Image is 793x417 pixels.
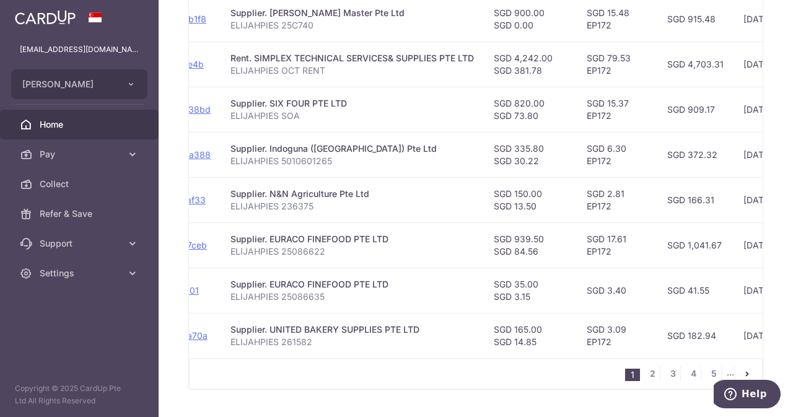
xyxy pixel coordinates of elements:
[15,10,76,25] img: CardUp
[230,19,474,32] p: ELIJAHPIES 25C740
[484,132,577,177] td: SGD 335.80 SGD 30.22
[714,380,781,411] iframe: Opens a widget where you can find more information
[40,208,121,220] span: Refer & Save
[645,366,660,381] a: 2
[230,155,474,167] p: ELIJAHPIES 5010601265
[706,366,721,381] a: 5
[230,278,474,291] div: Supplier. EURACO FINEFOOD PTE LTD
[577,132,657,177] td: SGD 6.30 EP172
[577,177,657,222] td: SGD 2.81 EP172
[230,7,474,19] div: Supplier. [PERSON_NAME] Master Pte Ltd
[40,267,121,279] span: Settings
[484,42,577,87] td: SGD 4,242.00 SGD 381.78
[484,177,577,222] td: SGD 150.00 SGD 13.50
[40,148,121,160] span: Pay
[20,43,139,56] p: [EMAIL_ADDRESS][DOMAIN_NAME]
[657,132,734,177] td: SGD 372.32
[657,222,734,268] td: SGD 1,041.67
[40,237,121,250] span: Support
[625,359,762,388] nav: pager
[230,64,474,77] p: ELIJAHPIES OCT RENT
[577,268,657,313] td: SGD 3.40
[577,313,657,358] td: SGD 3.09 EP172
[727,366,735,381] li: ...
[657,177,734,222] td: SGD 166.31
[484,313,577,358] td: SGD 165.00 SGD 14.85
[686,366,701,381] a: 4
[577,87,657,132] td: SGD 15.37 EP172
[230,233,474,245] div: Supplier. EURACO FINEFOOD PTE LTD
[657,42,734,87] td: SGD 4,703.31
[657,87,734,132] td: SGD 909.17
[230,110,474,122] p: ELIJAHPIES SOA
[230,52,474,64] div: Rent. SIMPLEX TECHNICAL SERVICES& SUPPLIES PTE LTD
[230,291,474,303] p: ELIJAHPIES 25086635
[22,78,114,90] span: [PERSON_NAME]
[230,97,474,110] div: Supplier. SIX FOUR PTE LTD
[230,336,474,348] p: ELIJAHPIES 261582
[230,143,474,155] div: Supplier. Indoguna ([GEOGRAPHIC_DATA]) Pte Ltd
[665,366,680,381] a: 3
[40,178,121,190] span: Collect
[657,268,734,313] td: SGD 41.55
[625,369,640,381] li: 1
[577,222,657,268] td: SGD 17.61 EP172
[11,69,147,99] button: [PERSON_NAME]
[230,323,474,336] div: Supplier. UNITED BAKERY SUPPLIES PTE LTD
[230,188,474,200] div: Supplier. N&N Agriculture Pte Ltd
[230,245,474,258] p: ELIJAHPIES 25086622
[484,268,577,313] td: SGD 35.00 SGD 3.15
[230,200,474,213] p: ELIJAHPIES 236375
[40,118,121,131] span: Home
[484,222,577,268] td: SGD 939.50 SGD 84.56
[577,42,657,87] td: SGD 79.53 EP172
[484,87,577,132] td: SGD 820.00 SGD 73.80
[657,313,734,358] td: SGD 182.94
